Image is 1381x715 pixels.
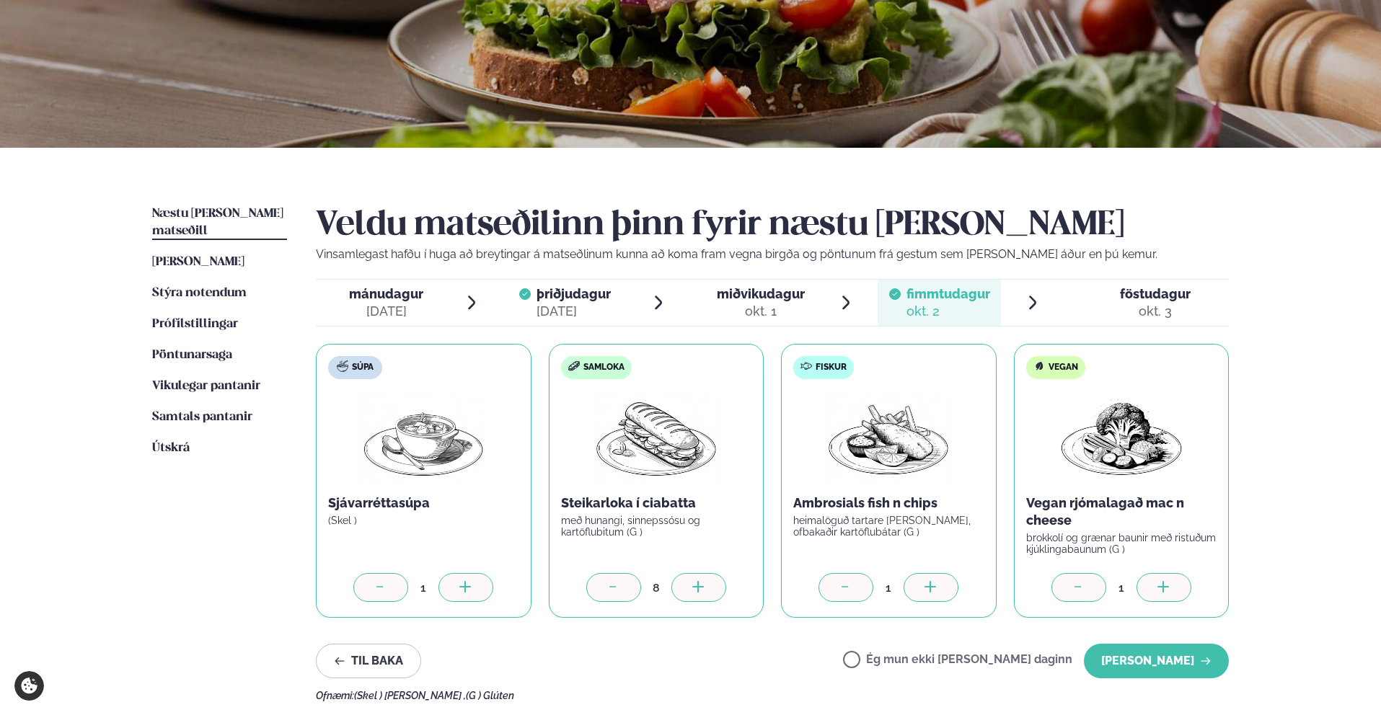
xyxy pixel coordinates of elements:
p: heimalöguð tartare [PERSON_NAME], ofbakaðir kartöflubátar (G ) [793,515,984,538]
span: Næstu [PERSON_NAME] matseðill [152,208,283,237]
p: Vegan rjómalagað mac n cheese [1026,494,1217,529]
span: (Skel ) [PERSON_NAME] , [354,690,466,701]
p: Ambrosials fish n chips [793,494,984,512]
img: Soup.png [360,391,487,483]
div: 1 [408,579,438,596]
img: fish.svg [800,360,812,372]
div: 1 [1106,579,1137,596]
span: fimmtudagur [906,286,990,301]
img: sandwich-new-16px.svg [568,361,580,371]
span: Prófílstillingar [152,318,238,330]
div: 1 [873,579,904,596]
span: Súpa [352,362,374,373]
span: Vikulegar pantanir [152,380,260,392]
span: [PERSON_NAME] [152,256,244,268]
button: Til baka [316,644,421,678]
span: þriðjudagur [537,286,611,301]
span: Pöntunarsaga [152,349,232,361]
div: [DATE] [537,303,611,320]
p: (Skel ) [328,515,519,526]
p: brokkolí og grænar baunir með ristuðum kjúklingabaunum (G ) [1026,532,1217,555]
a: Útskrá [152,440,190,457]
p: Sjávarréttasúpa [328,494,519,512]
div: okt. 1 [717,303,805,320]
span: Stýra notendum [152,287,247,299]
span: (G ) Glúten [466,690,514,701]
a: Samtals pantanir [152,409,252,426]
img: Vegan.png [1058,391,1185,483]
p: með hunangi, sinnepssósu og kartöflubitum (G ) [561,515,752,538]
a: Stýra notendum [152,285,247,302]
div: Ofnæmi: [316,690,1229,701]
img: Fish-Chips.png [825,391,952,483]
a: Prófílstillingar [152,316,238,333]
div: [DATE] [349,303,423,320]
img: Panini.png [593,391,720,483]
button: [PERSON_NAME] [1084,644,1229,678]
span: Samloka [583,362,625,373]
div: okt. 3 [1120,303,1191,320]
p: Vinsamlegast hafðu í huga að breytingar á matseðlinum kunna að koma fram vegna birgða og pöntunum... [316,246,1229,263]
span: Fiskur [816,362,847,373]
a: Næstu [PERSON_NAME] matseðill [152,205,287,240]
a: [PERSON_NAME] [152,254,244,271]
span: Útskrá [152,442,190,454]
img: soup.svg [337,360,348,372]
span: mánudagur [349,286,423,301]
span: miðvikudagur [717,286,805,301]
a: Cookie settings [14,671,44,701]
div: okt. 2 [906,303,990,320]
img: Vegan.svg [1033,360,1045,372]
span: Samtals pantanir [152,411,252,423]
span: Vegan [1049,362,1078,373]
div: 8 [641,579,671,596]
span: föstudagur [1120,286,1191,301]
a: Vikulegar pantanir [152,378,260,395]
h2: Veldu matseðilinn þinn fyrir næstu [PERSON_NAME] [316,205,1229,246]
a: Pöntunarsaga [152,347,232,364]
p: Steikarloka í ciabatta [561,494,752,512]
